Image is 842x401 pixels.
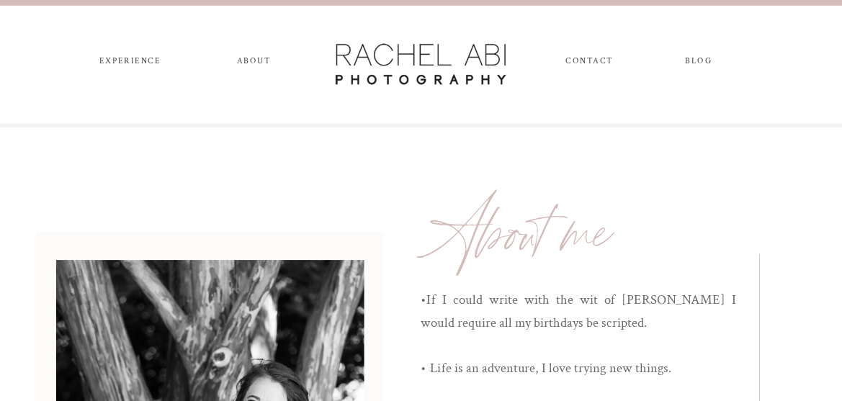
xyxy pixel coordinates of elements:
[234,56,274,71] a: ABOUT
[94,56,167,71] a: experience
[565,56,612,71] a: CONTACT
[431,183,827,284] a: About me
[673,56,724,71] a: blog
